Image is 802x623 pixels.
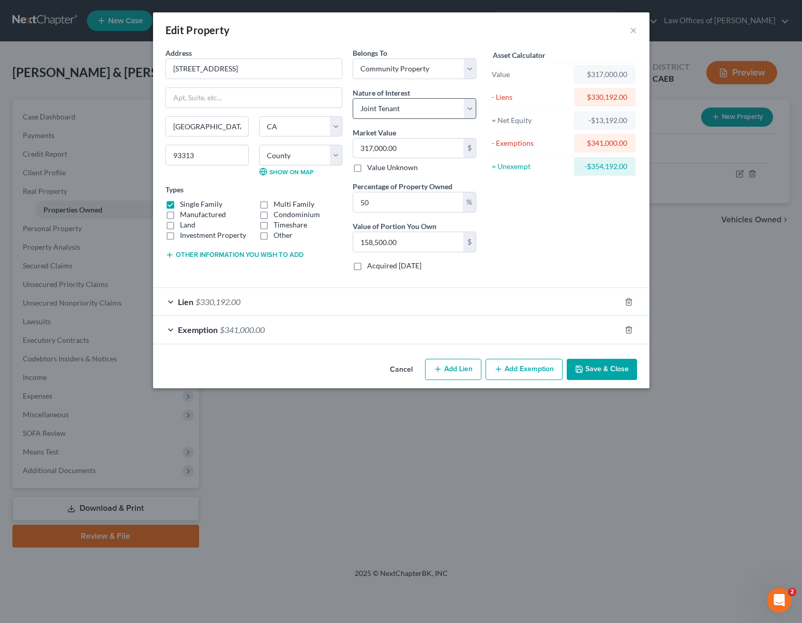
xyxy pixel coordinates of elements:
div: - Liens [492,92,570,102]
input: Enter city... [166,117,248,136]
label: Market Value [353,127,396,138]
span: Address [165,49,192,57]
label: Investment Property [180,230,246,240]
div: % [463,192,476,212]
div: $ [463,139,476,158]
span: $330,192.00 [195,297,240,307]
span: Belongs To [353,49,387,57]
label: Nature of Interest [353,87,410,98]
div: -$354,192.00 [582,161,627,172]
div: $ [463,232,476,252]
button: × [630,24,637,36]
span: Lien [178,297,193,307]
label: Asset Calculator [493,50,546,60]
button: Save & Close [567,359,637,381]
label: Other [274,230,293,240]
div: - Exemptions [492,138,570,148]
div: $330,192.00 [582,92,627,102]
a: Show on Map [259,168,313,176]
label: Land [180,220,195,230]
div: Value [492,69,570,80]
button: Add Lien [425,359,481,381]
div: $317,000.00 [582,69,627,80]
input: 0.00 [353,139,463,158]
div: = Unexempt [492,161,570,172]
label: Value Unknown [367,162,418,173]
label: Types [165,184,184,195]
span: Exemption [178,325,218,335]
input: Apt, Suite, etc... [166,88,342,108]
input: Enter zip... [165,145,249,165]
label: Value of Portion You Own [353,221,436,232]
label: Multi Family [274,199,314,209]
input: Enter address... [166,59,342,79]
span: 2 [788,588,796,596]
label: Condominium [274,209,320,220]
div: -$13,192.00 [582,115,627,126]
iframe: Intercom live chat [767,588,792,613]
label: Percentage of Property Owned [353,181,452,192]
input: 0.00 [353,232,463,252]
div: Edit Property [165,23,230,37]
button: Other information you wish to add [165,251,304,259]
label: Single Family [180,199,222,209]
div: $341,000.00 [582,138,627,148]
label: Manufactured [180,209,226,220]
label: Acquired [DATE] [367,261,421,271]
div: = Net Equity [492,115,570,126]
button: Add Exemption [486,359,563,381]
button: Cancel [382,360,421,381]
label: Timeshare [274,220,307,230]
span: $341,000.00 [220,325,265,335]
input: 0.00 [353,192,463,212]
